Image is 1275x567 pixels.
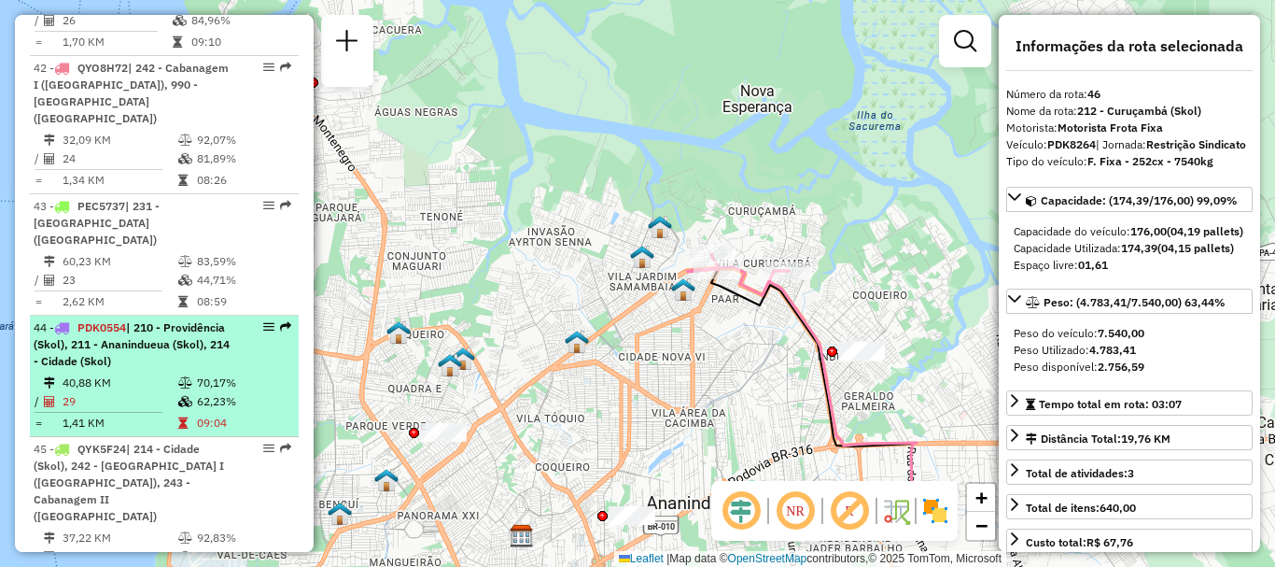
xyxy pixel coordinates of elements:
td: = [34,414,43,432]
div: Atividade não roteirizada - ARLETE DA COSTA BAST [609,506,655,525]
span: | 210 - Providência (Skol), 211 - Ananindueua (Skol), 214 - Cidade (Skol) [34,320,230,368]
td: 81,89% [196,149,290,168]
img: Fluxo de ruas [881,496,911,526]
td: 63,99% [196,547,290,566]
strong: 46 [1087,87,1100,101]
strong: Motorista Frota Fixa [1058,120,1163,135]
strong: 3 [1128,466,1134,480]
img: Warecloud Coqueiro III [386,320,411,345]
td: 1,34 KM [62,171,177,190]
i: Tempo total em rota [178,175,188,186]
i: Distância Total [44,377,55,389]
div: Capacidade do veículo: [1014,223,1245,240]
em: Opções [263,62,274,73]
div: Distância Total: [1026,431,1170,447]
td: / [34,271,43,290]
strong: 174,39 [1121,241,1157,255]
i: Total de Atividades [44,396,55,407]
i: Total de Atividades [44,153,55,164]
span: | 242 - Cabanagem I ([GEOGRAPHIC_DATA]), 990 - [GEOGRAPHIC_DATA] ([GEOGRAPHIC_DATA]) [34,61,229,125]
span: 43 - [34,199,160,247]
td: 24 [62,149,177,168]
div: Custo total: [1026,534,1133,551]
strong: 4.783,41 [1089,343,1136,357]
div: Atividade não roteirizada - GASPAR FERREIRA [420,423,467,442]
strong: 7.540,00 [1098,326,1144,340]
img: Warecloud Benguí [328,502,352,526]
td: 32,09 KM [62,131,177,149]
span: QYK5F24 [77,442,126,456]
td: 92,07% [196,131,290,149]
td: / [34,149,43,168]
a: Nova sessão e pesquisa [329,22,366,64]
span: PEC5737 [77,199,125,213]
h4: Informações da rota selecionada [1006,37,1253,55]
td: 23 [62,271,177,290]
img: Warecloud Jardim Samambaia [630,245,654,269]
a: Distância Total:19,76 KM [1006,425,1253,450]
td: 2,62 KM [62,292,177,311]
td: / [34,547,43,566]
a: Tempo total em rota: 03:07 [1006,390,1253,416]
td: = [34,171,43,190]
a: Exibir filtros [946,22,984,60]
i: % de utilização do peso [178,135,192,146]
img: Warecloud Heliolândia [671,277,695,302]
i: Distância Total [44,135,55,146]
td: / [34,392,43,411]
span: 45 - [34,442,224,523]
span: Peso do veículo: [1014,326,1144,340]
span: + [975,486,988,509]
span: | Jornada: [1096,137,1246,151]
td: / [34,11,43,30]
em: Opções [263,321,274,333]
span: PDK0554 [77,320,126,334]
td: 08:26 [196,171,290,190]
td: 26 [62,11,172,30]
strong: 640,00 [1100,501,1136,515]
span: Capacidade: (174,39/176,00) 99,09% [1041,193,1238,207]
i: Distância Total [44,532,55,544]
td: 40,88 KM [62,374,177,392]
i: % de utilização do peso [178,256,192,267]
div: Peso: (4.783,41/7.540,00) 63,44% [1006,318,1253,383]
div: Peso disponível: [1014,359,1245,376]
td: = [34,292,43,311]
span: − [975,514,988,537]
div: Atividade não roteirizada - BARATAO COMERCIAL DE [838,342,885,361]
i: Distância Total [44,256,55,267]
div: Peso Utilizado: [1014,342,1245,359]
span: | 231 - [GEOGRAPHIC_DATA] ([GEOGRAPHIC_DATA]) [34,199,160,247]
div: Espaço livre: [1014,257,1245,274]
strong: R$ 67,76 [1086,535,1133,549]
a: Total de itens:640,00 [1006,494,1253,519]
span: 42 - [34,61,229,125]
i: Total de Atividades [44,15,55,26]
em: Rota exportada [280,443,291,454]
span: Ocultar deslocamento [719,489,764,533]
em: Rota exportada [280,200,291,211]
img: Warecloud Betânia [374,468,399,492]
span: Total de atividades: [1026,466,1134,480]
strong: PDK8264 [1047,137,1096,151]
a: Peso: (4.783,41/7.540,00) 63,44% [1006,289,1253,314]
a: OpenStreetMap [728,552,807,565]
i: % de utilização da cubagem [178,396,192,407]
div: Motorista: [1006,120,1253,136]
i: Tempo total em rota [173,36,182,48]
em: Opções [263,200,274,211]
a: Custo total:R$ 67,76 [1006,529,1253,554]
strong: 212 - Curuçambá (Skol) [1077,104,1201,118]
a: Zoom out [967,512,995,540]
a: Zoom in [967,484,995,512]
div: Tipo do veículo: [1006,153,1253,170]
strong: 2.756,59 [1098,360,1144,374]
span: 44 - [34,320,230,368]
img: Warecloud Quarenta Horas [565,330,589,354]
em: Rota exportada [280,321,291,333]
i: % de utilização da cubagem [178,153,192,164]
td: 92,83% [196,529,290,547]
i: % de utilização do peso [178,377,192,389]
strong: 176,00 [1130,224,1167,238]
strong: Restrição Sindicato [1146,137,1246,151]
